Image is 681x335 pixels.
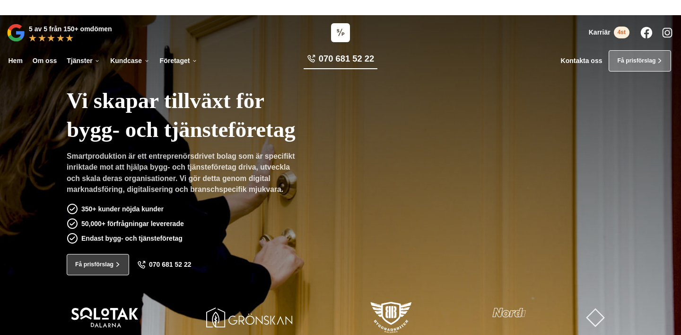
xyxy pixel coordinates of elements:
[67,76,378,151] h1: Vi skapar tillväxt för bygg- och tjänsteföretag
[589,28,611,36] span: Karriär
[81,233,183,244] p: Endast bygg- och tjänsteföretag
[149,261,192,269] span: 070 681 52 22
[65,50,102,72] a: Tjänster
[3,3,678,12] p: Vi vann Årets Unga Företagare i Dalarna 2024 –
[368,4,446,10] a: Läs pressmeddelandet här!
[7,50,24,72] a: Hem
[67,254,129,275] a: Få prisförslag
[137,261,192,269] a: 070 681 52 22
[109,50,151,72] a: Kundcase
[67,151,305,199] p: Smartproduktion är ett entreprenörsdrivet bolag som är specifikt inriktade mot att hjälpa bygg- o...
[589,27,629,38] a: Karriär 4st
[609,50,671,72] a: Få prisförslag
[304,53,377,69] a: 070 681 52 22
[158,50,199,72] a: Företaget
[81,204,164,214] p: 350+ kunder nöjda kunder
[75,260,113,269] span: Få prisförslag
[81,218,184,229] p: 50,000+ förfrågningar levererade
[29,24,112,34] p: 5 av 5 från 150+ omdömen
[614,27,629,38] span: 4st
[31,50,58,72] a: Om oss
[319,53,374,65] span: 070 681 52 22
[561,57,602,65] a: Kontakta oss
[617,56,655,65] span: Få prisförslag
